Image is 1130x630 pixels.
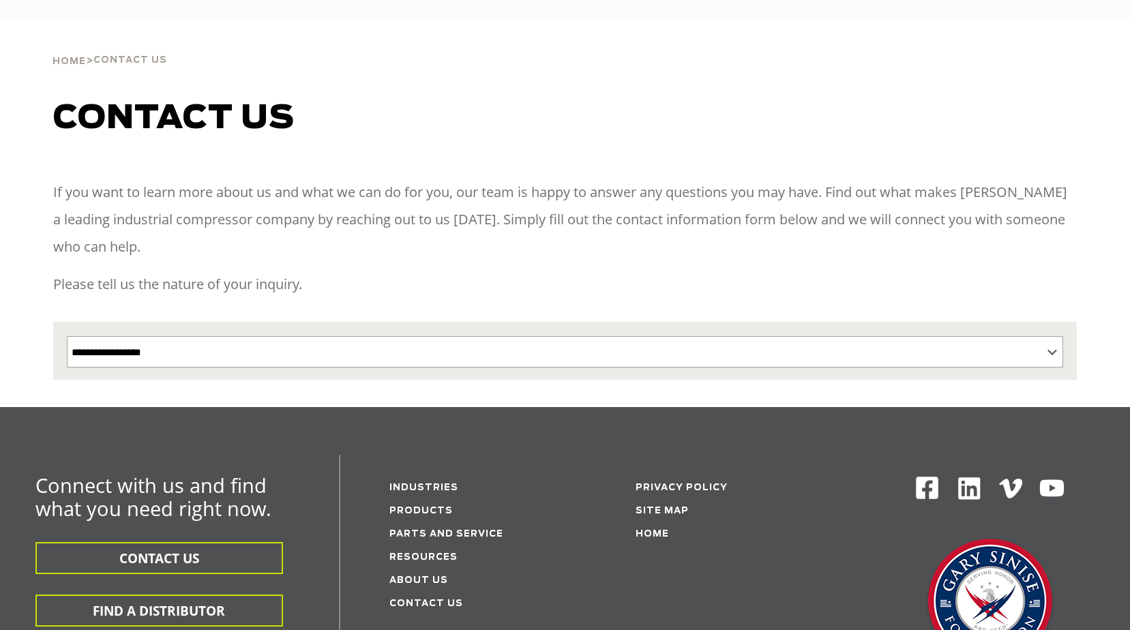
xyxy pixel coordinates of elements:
[35,472,271,522] span: Connect with us and find what you need right now.
[956,475,983,502] img: Linkedin
[389,483,458,492] a: Industries
[35,595,283,627] button: FIND A DISTRIBUTOR
[53,20,167,72] div: >
[389,530,503,539] a: Parts and service
[1039,475,1065,502] img: Youtube
[53,57,86,66] span: Home
[915,475,940,500] img: Facebook
[636,530,669,539] a: Home
[389,576,448,585] a: About Us
[93,56,167,65] span: Contact Us
[53,102,295,135] span: Contact us
[53,271,1076,298] p: Please tell us the nature of your inquiry.
[636,507,689,515] a: Site Map
[35,542,283,574] button: CONTACT US
[999,479,1022,498] img: Vimeo
[53,55,86,67] a: Home
[53,179,1076,260] p: If you want to learn more about us and what we can do for you, our team is happy to answer any qu...
[389,507,453,515] a: Products
[389,599,463,608] a: Contact Us
[636,483,728,492] a: Privacy Policy
[389,553,458,562] a: Resources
